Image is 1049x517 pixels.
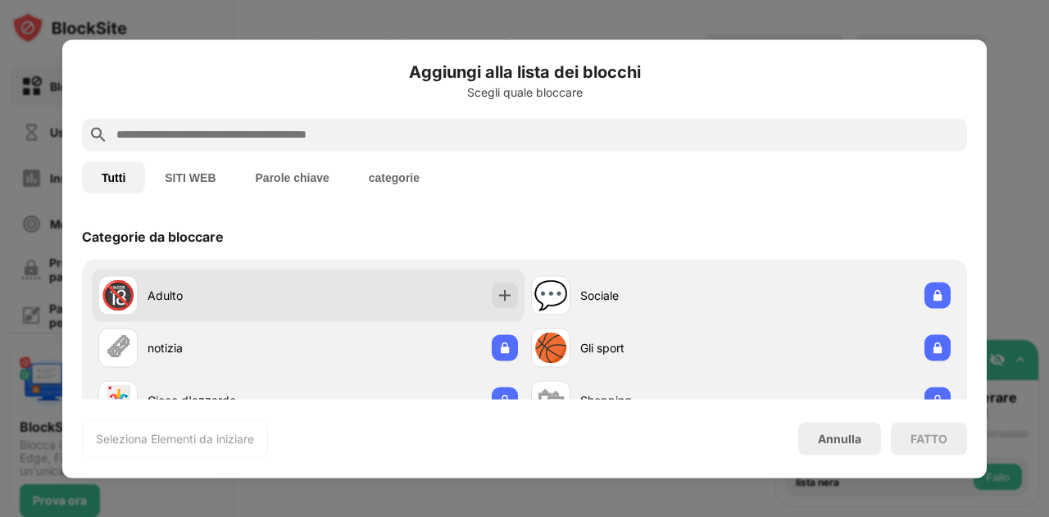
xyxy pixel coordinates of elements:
h6: Aggiungi alla lista dei blocchi [82,59,967,84]
div: 🔞 [101,279,135,312]
div: Adulto [148,287,308,304]
button: Tutti [82,161,145,193]
div: 🃏 [101,383,135,417]
button: categorie [349,161,439,193]
div: 🏀 [534,331,568,365]
div: Gli sport [580,339,741,356]
div: Sociale [580,287,741,304]
div: notizia [148,339,308,356]
div: 🗞 [104,331,132,365]
button: SITI WEB [145,161,235,193]
img: search.svg [89,125,108,144]
div: FATTO [910,432,947,445]
div: Annulla [818,432,861,446]
div: 🛍 [537,383,565,417]
div: Scegli quale bloccare [82,85,967,98]
div: Shopping [580,392,741,409]
div: Gioco d'azzardo [148,392,308,409]
div: 💬 [534,279,568,312]
button: Parole chiave [236,161,349,193]
div: Categorie da bloccare [82,228,224,244]
div: Seleziona Elementi da iniziare [96,430,254,447]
